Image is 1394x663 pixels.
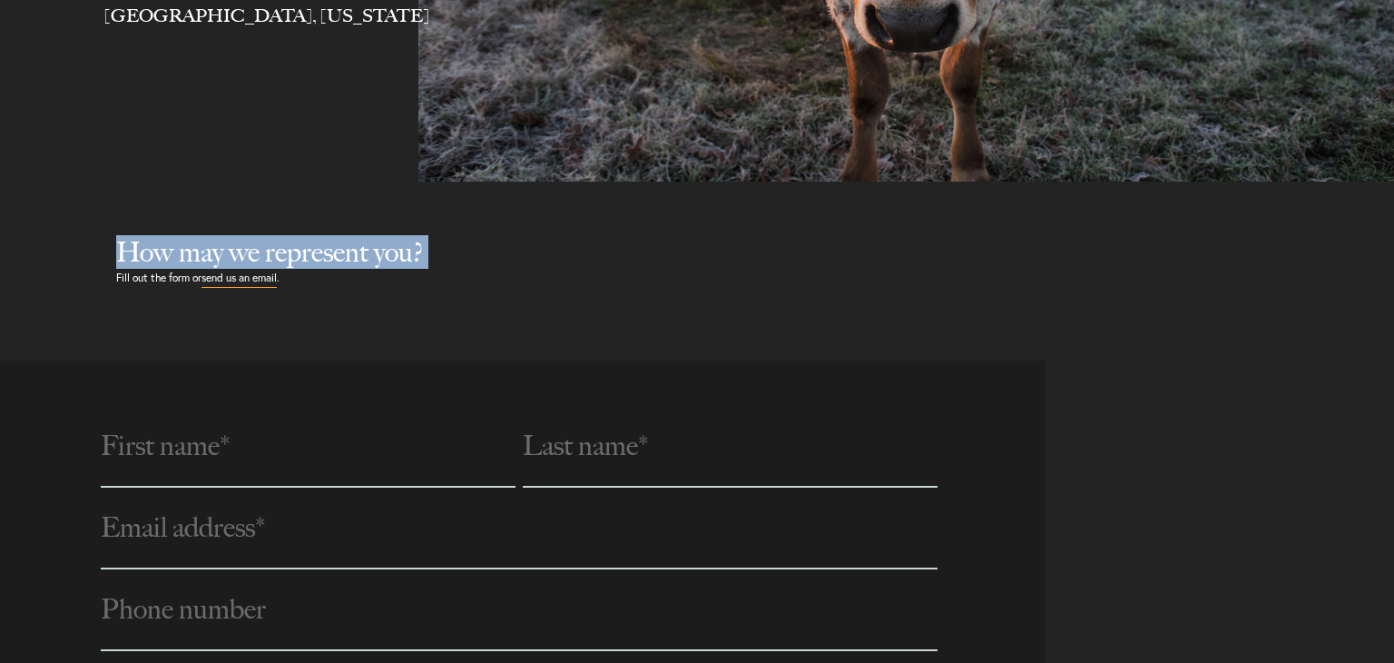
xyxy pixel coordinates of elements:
[101,488,938,569] input: Email address*
[523,406,938,488] input: Last name*
[116,269,1394,288] p: Fill out the form or .
[101,569,938,651] input: Phone number
[116,236,1394,269] h2: How may we represent you?
[101,406,515,488] input: First name*
[201,269,277,288] a: send us an email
